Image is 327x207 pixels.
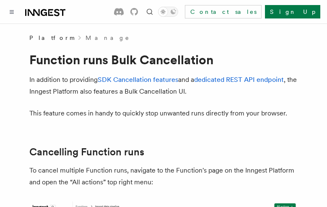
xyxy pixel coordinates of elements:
[29,165,298,188] p: To cancel multiple Function runs, navigate to the Function's page on the Inngest Platform and ope...
[29,34,74,42] span: Platform
[29,74,298,97] p: In addition to providing and a , the Inngest Platform also features a Bulk Cancellation UI.
[29,107,298,119] p: This feature comes in handy to quickly stop unwanted runs directly from your browser.
[185,5,262,18] a: Contact sales
[86,34,130,42] a: Manage
[29,146,144,158] a: Cancelling Function runs
[194,76,284,84] a: dedicated REST API endpoint
[265,5,320,18] a: Sign Up
[29,52,298,67] h1: Function runs Bulk Cancellation
[7,7,17,17] button: Toggle navigation
[158,7,178,17] button: Toggle dark mode
[145,7,155,17] button: Find something...
[98,76,178,84] a: SDK Cancellation features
